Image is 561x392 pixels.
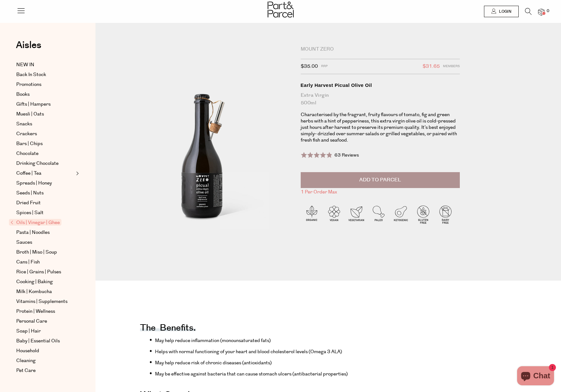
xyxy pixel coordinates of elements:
[16,91,30,98] span: Books
[16,248,57,256] span: Broth | Miso | Soup
[16,160,59,167] span: Drinking Chocolate
[16,367,36,374] span: Pet Care
[16,179,52,187] span: Spreads | Honey
[434,203,457,226] img: P_P-ICONS-Live_Bec_V11_Dairy_Free.svg
[16,71,46,79] span: Back In Stock
[16,337,74,345] a: Baby | Essential Oils
[16,367,74,374] a: Pet Care
[423,62,440,71] span: $31.65
[16,189,44,197] span: Seeds | Nuts
[301,46,460,52] div: Mount Zero
[16,258,74,266] a: Cans | Fish
[16,170,41,177] span: Coffee | Tea
[16,318,74,325] a: Personal Care
[368,203,390,226] img: P_P-ICONS-Live_Bec_V11_Paleo.svg
[16,327,41,335] span: Soap | Hair
[334,152,359,158] span: 63 Reviews
[16,278,74,286] a: Cooking | Baking
[301,62,318,71] span: $35.00
[16,268,74,276] a: Rice | Grains | Pulses
[323,203,345,226] img: P_P-ICONS-Live_Bec_V11_Vegan.svg
[16,61,74,69] a: NEW IN
[412,203,434,226] img: P_P-ICONS-Live_Bec_V11_Gluten_Free.svg
[16,199,74,207] a: Dried Fruit
[140,327,196,331] h4: The benefits.
[16,268,61,276] span: Rice | Grains | Pulses
[443,62,460,71] span: Members
[16,179,74,187] a: Spreads | Honey
[16,140,43,148] span: Bars | Chips
[115,48,291,257] img: Early Harvest Picual Olive Oil
[16,160,74,167] a: Drinking Chocolate
[16,258,40,266] span: Cans | Fish
[16,170,74,177] a: Coffee | Tea
[16,288,74,296] a: Milk | Kombucha
[545,8,551,14] span: 0
[301,92,460,107] div: Extra Virgin 500ml
[150,358,398,367] li: May help reduce risk of chronic diseases (antioxidants)
[16,229,74,236] a: Pasta | Noodles
[150,369,398,378] li: May be effective against bacteria that can cause stomach ulcers (antibacterial properties)
[16,130,74,138] a: Crackers
[16,278,53,286] span: Cooking | Baking
[321,62,328,71] span: RRP
[16,71,74,79] a: Back In Stock
[16,101,51,108] span: Gifts | Hampers
[9,219,61,226] span: Oils | Vinegar | Ghee
[16,318,47,325] span: Personal Care
[301,82,460,88] div: Early Harvest Picual Olive Oil
[16,239,74,246] a: Sauces
[16,298,74,305] a: Vitamins | Supplements
[16,288,52,296] span: Milk | Kombucha
[16,189,74,197] a: Seeds | Nuts
[301,172,460,188] button: Add to Parcel
[16,120,74,128] a: Snacks
[16,347,74,355] a: Household
[16,308,74,315] a: Protein | Wellness
[16,209,44,217] span: Spices | Salt
[16,347,39,355] span: Household
[16,298,67,305] span: Vitamins | Supplements
[16,357,74,365] a: Cleaning
[11,219,74,227] a: Oils | Vinegar | Ghee
[16,308,55,315] span: Protein | Wellness
[16,229,50,236] span: Pasta | Noodles
[301,203,323,226] img: P_P-ICONS-Live_Bec_V11_Organic.svg
[16,120,32,128] span: Snacks
[301,112,460,143] p: Characterised by the fragrant, fruity flavours of tomato, fig and green herbs with a hint of pepp...
[16,130,37,138] span: Crackers
[538,9,544,15] a: 0
[16,150,39,157] span: Chocolate
[16,61,34,69] span: NEW IN
[16,101,74,108] a: Gifts | Hampers
[16,81,41,88] span: Promotions
[16,150,74,157] a: Chocolate
[345,203,368,226] img: P_P-ICONS-Live_Bec_V11_Vegetarian.svg
[150,336,398,345] li: May help reduce inflammation (monounsaturated fats)
[16,110,44,118] span: Muesli | Oats
[16,40,41,56] a: Aisles
[16,38,41,52] span: Aisles
[359,176,401,184] span: Add to Parcel
[497,9,511,14] span: Login
[16,110,74,118] a: Muesli | Oats
[16,199,41,207] span: Dried Fruit
[16,248,74,256] a: Broth | Miso | Soup
[16,81,74,88] a: Promotions
[484,6,519,17] a: Login
[16,357,36,365] span: Cleaning
[390,203,412,226] img: P_P-ICONS-Live_Bec_V11_Ketogenic.svg
[16,91,74,98] a: Books
[16,140,74,148] a: Bars | Chips
[268,2,294,17] img: Part&Parcel
[515,366,556,387] inbox-online-store-chat: Shopify online store chat
[74,170,79,177] button: Expand/Collapse Coffee | Tea
[16,327,74,335] a: Soap | Hair
[16,239,32,246] span: Sauces
[16,337,60,345] span: Baby | Essential Oils
[150,347,398,356] li: Helps with normal functioning of your heart and blood cholesterol levels (Omega 3 ALA)
[16,209,74,217] a: Spices | Salt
